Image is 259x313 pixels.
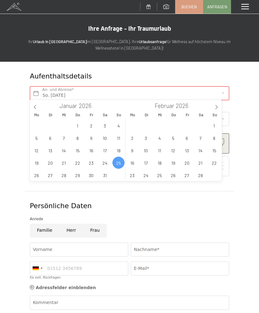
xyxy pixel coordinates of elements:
span: Februar 10, 2026 [140,144,152,156]
span: Februar 18, 2026 [153,157,166,169]
span: Februar 16, 2026 [126,157,138,169]
span: Februar 23, 2026 [126,169,138,181]
span: Januar 19, 2026 [30,157,43,169]
span: Januar 25, 2026 [112,157,125,169]
span: Januar 24, 2026 [99,157,111,169]
span: So [208,113,222,117]
span: Februar 25, 2026 [153,169,166,181]
span: Januar 29, 2026 [71,169,84,181]
span: Februar 14, 2026 [194,144,207,156]
span: Fr [181,113,194,117]
span: Februar 13, 2026 [181,144,193,156]
span: Januar 21, 2026 [58,157,70,169]
input: 01512 3456789 [30,262,128,275]
span: Buchen [181,4,197,10]
span: Februar 1, 2026 [208,119,220,132]
span: Sa [194,113,208,117]
span: Di [139,113,153,117]
a: Buchen [175,0,203,13]
span: Februar 9, 2026 [126,144,138,156]
span: Februar 2, 2026 [126,132,138,144]
span: Mi [153,113,167,117]
span: Januar 1, 2026 [71,119,84,132]
span: Januar 20, 2026 [44,157,56,169]
span: Februar 19, 2026 [167,157,179,169]
span: Februar 15, 2026 [208,144,220,156]
span: Januar 14, 2026 [58,144,70,156]
span: Januar 27, 2026 [44,169,56,181]
span: Januar [60,103,77,109]
span: Februar 26, 2026 [167,169,179,181]
span: Fr [85,113,98,117]
span: Februar 20, 2026 [181,157,193,169]
span: Januar 12, 2026 [30,144,43,156]
span: Februar 8, 2026 [208,132,220,144]
div: Persönliche Daten [30,201,229,211]
span: Januar 11, 2026 [112,132,125,144]
span: Februar 21, 2026 [194,157,207,169]
span: Anfragen [207,4,227,10]
div: Anrede [30,216,229,222]
span: Februar 6, 2026 [181,132,193,144]
span: Januar 7, 2026 [58,132,70,144]
span: Mo [126,113,139,117]
span: Februar 7, 2026 [194,132,207,144]
span: Januar 23, 2026 [85,157,97,169]
span: Do [71,113,84,117]
strong: Urlaub in [GEOGRAPHIC_DATA] [33,39,87,44]
span: Januar 10, 2026 [99,132,111,144]
span: Februar 3, 2026 [140,132,152,144]
span: Januar 8, 2026 [71,132,84,144]
span: Februar 12, 2026 [167,144,179,156]
span: Januar 5, 2026 [30,132,43,144]
span: Februar [155,103,174,109]
span: Januar 4, 2026 [112,119,125,132]
span: Sa [98,113,112,117]
a: Anfragen [203,0,231,13]
span: Januar 18, 2026 [112,144,125,156]
span: Di [43,113,57,117]
div: Germany (Deutschland): +49 [30,262,44,275]
span: Februar 22, 2026 [208,157,220,169]
span: Januar 15, 2026 [71,144,84,156]
label: für evtl. Rückfragen [30,276,61,279]
span: Januar 22, 2026 [71,157,84,169]
span: Februar 27, 2026 [181,169,193,181]
span: So [112,113,126,117]
strong: Urlaubsanfrage [139,39,166,44]
span: Februar 11, 2026 [153,144,166,156]
span: Adressfelder einblenden [36,285,96,290]
span: Mo [30,113,43,117]
span: Do [167,113,180,117]
span: Januar 6, 2026 [44,132,56,144]
span: Januar 2, 2026 [85,119,97,132]
input: Year [77,102,98,109]
p: Ihr im [GEOGRAPHIC_DATA]. Ihre für Wellness auf höchstem Niveau im Wellnesshotel in [GEOGRAPHIC_D... [25,38,234,51]
span: Februar 5, 2026 [167,132,179,144]
div: Aufenthaltsdetails [30,72,196,81]
span: Januar 13, 2026 [44,144,56,156]
span: Januar 3, 2026 [99,119,111,132]
span: Januar 17, 2026 [99,144,111,156]
span: Februar 4, 2026 [153,132,166,144]
span: Februar 28, 2026 [194,169,207,181]
span: Januar 28, 2026 [58,169,70,181]
span: Januar 26, 2026 [30,169,43,181]
span: Januar 16, 2026 [85,144,97,156]
span: Januar 30, 2026 [85,169,97,181]
span: Mi [57,113,71,117]
span: Ihre Anfrage - Ihr Traumurlaub [88,25,171,32]
span: Januar 31, 2026 [99,169,111,181]
span: Februar 24, 2026 [140,169,152,181]
input: Year [174,102,195,109]
span: Januar 9, 2026 [85,132,97,144]
span: Februar 17, 2026 [140,157,152,169]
